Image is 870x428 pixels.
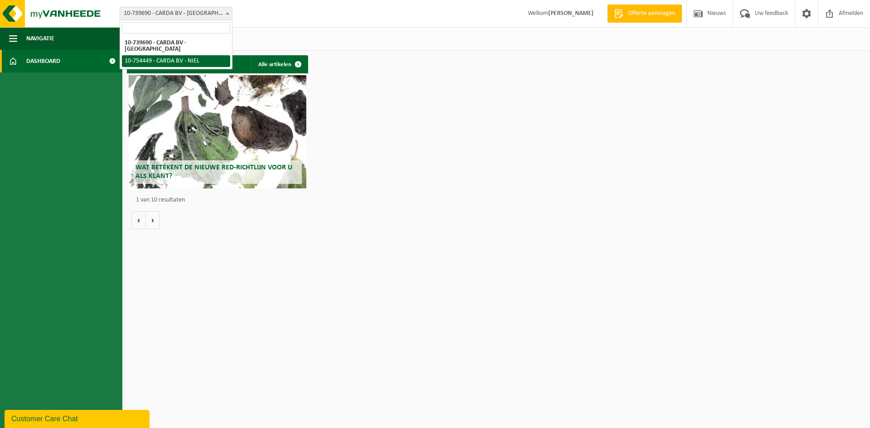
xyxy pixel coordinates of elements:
[122,55,230,67] li: 10-754449 - CARDA BV - NIEL
[5,408,151,428] iframe: chat widget
[135,164,292,180] span: Wat betekent de nieuwe RED-richtlijn voor u als klant?
[136,197,304,203] p: 1 van 10 resultaten
[129,75,306,188] a: Wat betekent de nieuwe RED-richtlijn voor u als klant?
[146,211,160,229] button: Volgende
[122,37,230,55] li: 10-739690 - CARDA BV - [GEOGRAPHIC_DATA]
[251,55,307,73] a: Alle artikelen
[131,211,146,229] button: Vorige
[548,10,594,17] strong: [PERSON_NAME]
[26,27,54,50] span: Navigatie
[26,50,60,72] span: Dashboard
[607,5,682,23] a: Offerte aanvragen
[626,9,677,18] span: Offerte aanvragen
[120,7,232,20] span: 10-739690 - CARDA BV - ANTWERPEN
